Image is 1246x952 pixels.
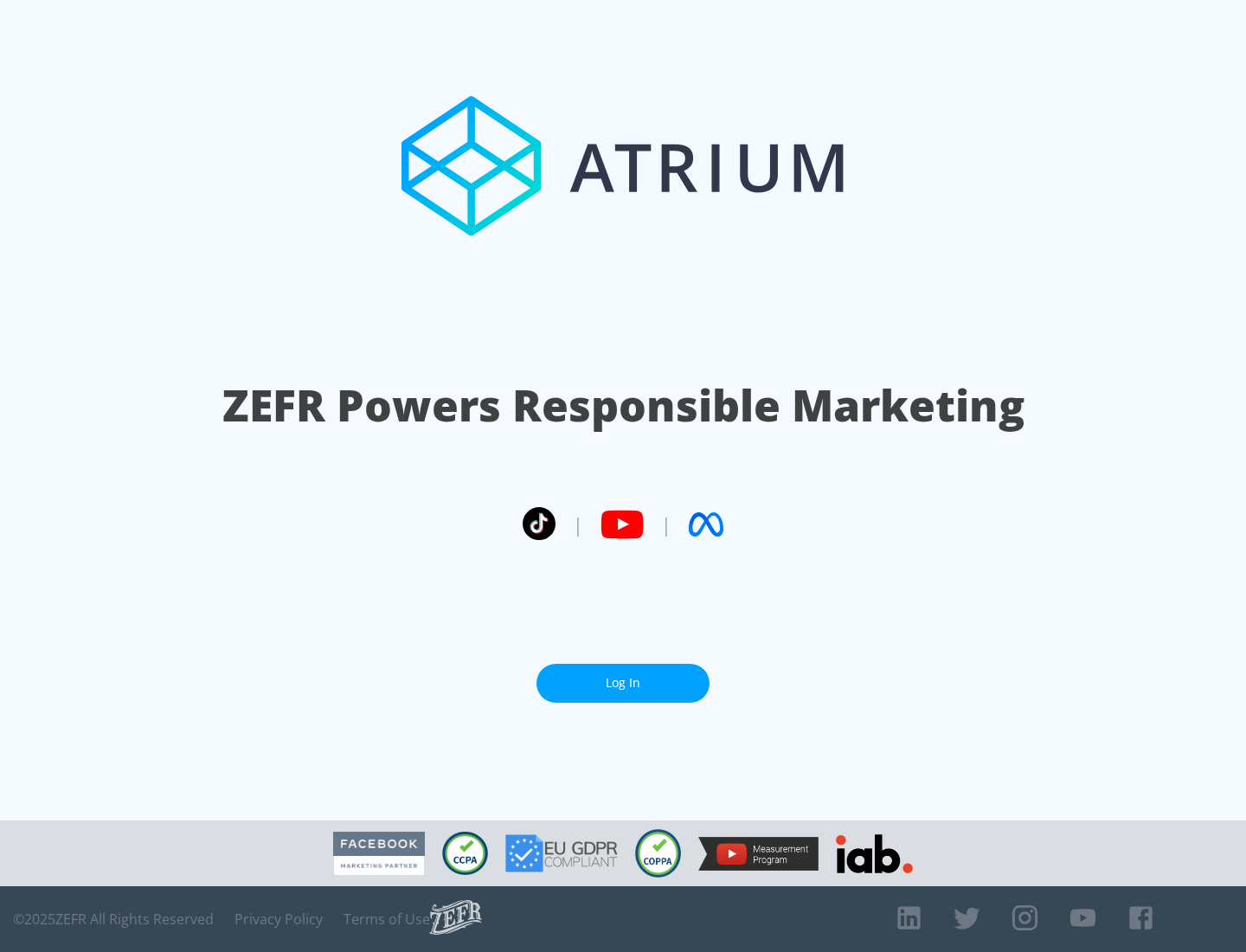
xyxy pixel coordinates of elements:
img: CCPA Compliant [442,832,488,875]
span: | [661,511,671,537]
span: © 2025 ZEFR All Rights Reserved [13,910,214,928]
a: Terms of Use [344,910,430,928]
h1: ZEFR Powers Responsible Marketing [222,376,1024,435]
span: | [573,511,583,537]
img: Facebook Marketing Partner [333,832,425,876]
img: IAB [836,834,913,873]
a: Privacy Policy [234,910,323,928]
img: YouTube Measurement Program [698,837,819,871]
img: GDPR Compliant [505,834,618,872]
img: COPPA Compliant [635,829,681,878]
a: Log In [536,664,710,703]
